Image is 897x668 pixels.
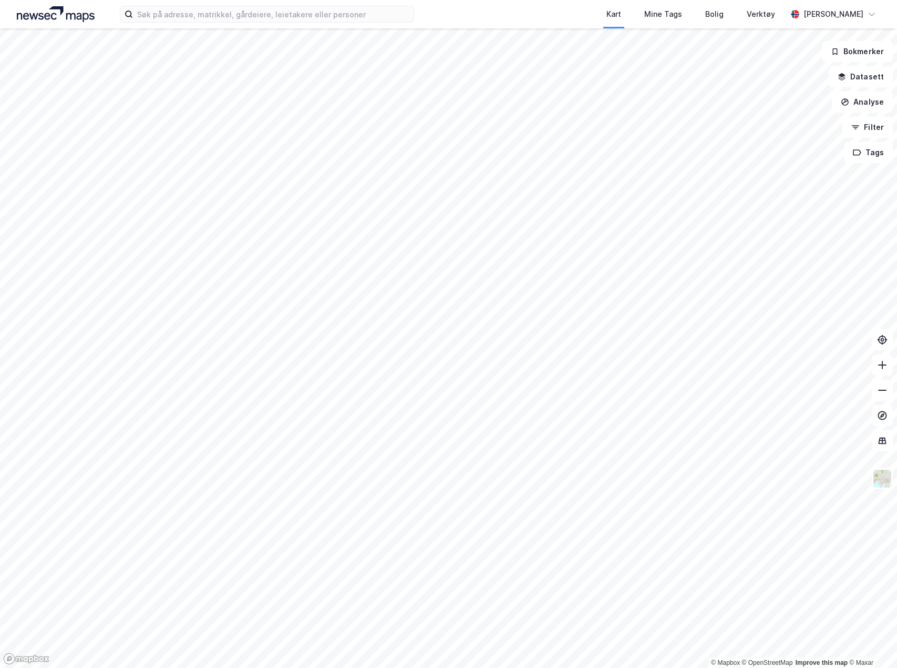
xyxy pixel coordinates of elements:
button: Analyse [832,92,893,113]
button: Filter [842,117,893,138]
img: logo.a4113a55bc3d86da70a041830d287a7e.svg [17,6,95,22]
div: Mine Tags [644,8,682,21]
input: Søk på adresse, matrikkel, gårdeiere, leietakere eller personer [133,6,414,22]
div: Bolig [705,8,724,21]
button: Datasett [829,66,893,87]
button: Tags [844,142,893,163]
a: Improve this map [796,659,848,666]
button: Bokmerker [822,41,893,62]
div: [PERSON_NAME] [803,8,863,21]
div: Verktøy [747,8,775,21]
iframe: Chat Widget [844,618,897,668]
a: Mapbox [711,659,740,666]
div: Kart [606,8,621,21]
img: Z [872,469,892,489]
a: OpenStreetMap [742,659,793,666]
a: Mapbox homepage [3,653,49,665]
